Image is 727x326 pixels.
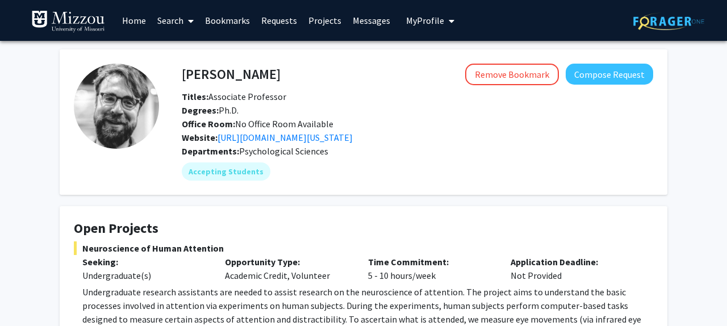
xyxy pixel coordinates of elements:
[182,64,281,85] h4: [PERSON_NAME]
[182,105,219,116] b: Degrees:
[633,12,704,30] img: ForagerOne Logo
[216,255,359,282] div: Academic Credit, Volunteer
[225,255,350,269] p: Opportunity Type:
[256,1,303,40] a: Requests
[182,118,333,129] span: No Office Room Available
[182,91,208,102] b: Titles:
[74,64,159,149] img: Profile Picture
[182,105,239,116] span: Ph.D.
[218,132,353,143] a: Opens in a new tab
[82,255,208,269] p: Seeking:
[511,255,636,269] p: Application Deadline:
[406,15,444,26] span: My Profile
[116,1,152,40] a: Home
[502,255,645,282] div: Not Provided
[239,145,328,157] span: Psychological Sciences
[303,1,347,40] a: Projects
[74,220,653,237] h4: Open Projects
[74,241,653,255] span: Neuroscience of Human Attention
[465,64,559,85] button: Remove Bookmark
[182,132,218,143] b: Website:
[182,145,239,157] b: Departments:
[199,1,256,40] a: Bookmarks
[566,64,653,85] button: Compose Request to Nicholas Gaspelin
[152,1,199,40] a: Search
[347,1,396,40] a: Messages
[31,10,105,33] img: University of Missouri Logo
[9,275,48,317] iframe: Chat
[182,118,235,129] b: Office Room:
[360,255,502,282] div: 5 - 10 hours/week
[182,162,270,181] mat-chip: Accepting Students
[368,255,494,269] p: Time Commitment:
[82,269,208,282] div: Undergraduate(s)
[182,91,286,102] span: Associate Professor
